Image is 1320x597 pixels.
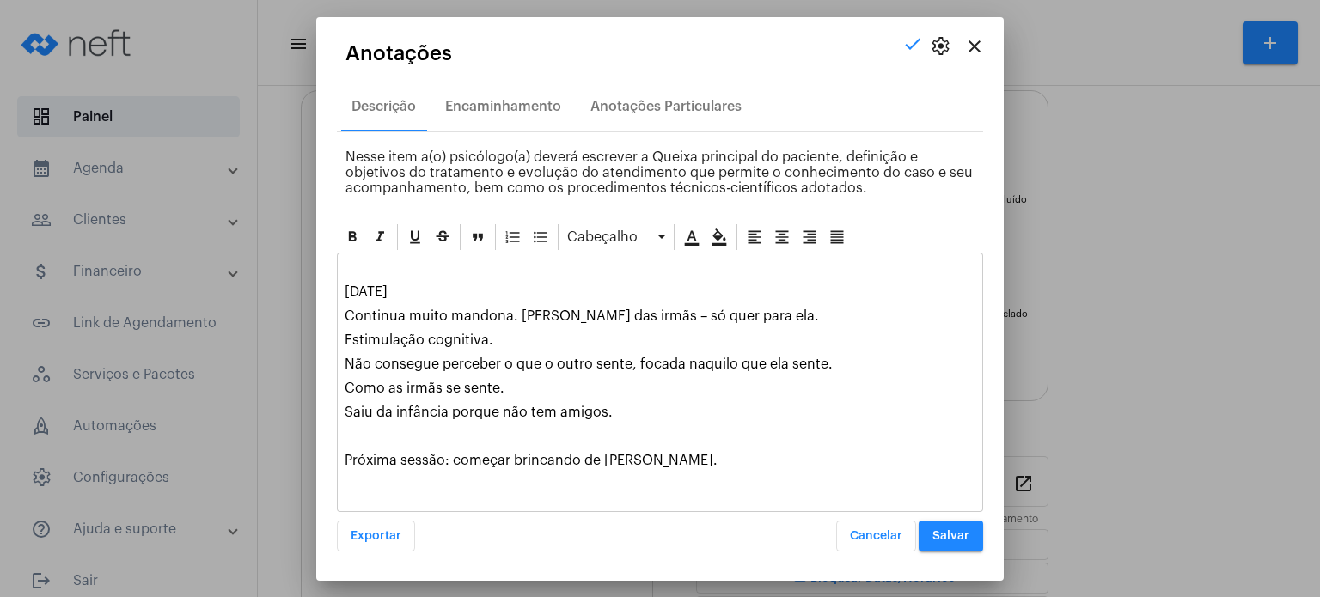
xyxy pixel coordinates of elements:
div: Sublinhado [402,224,428,250]
button: Salvar [919,521,983,551]
p: Não consegue perceber o que o outro sente, focada naquilo que ela sente. [345,356,975,372]
span: Cancelar [850,530,902,542]
button: settings [923,29,957,64]
span: settings [930,36,950,57]
div: Alinhar justificado [824,224,850,250]
div: Cor do texto [679,224,705,250]
div: Alinhar ao centro [769,224,795,250]
div: Cabeçalho [563,224,669,250]
p: Saiu da infância porque não tem amigos. [345,405,975,420]
div: Negrito [339,224,365,250]
div: Cor de fundo [706,224,732,250]
div: Encaminhamento [445,99,561,114]
div: Alinhar à direita [797,224,822,250]
button: Exportar [337,521,415,551]
span: Salvar [932,530,969,542]
div: Anotações Particulares [590,99,742,114]
span: Nesse item a(o) psicólogo(a) deverá escrever a Queixa principal do paciente, definição e objetivo... [345,150,973,195]
div: Ordered List [500,224,526,250]
div: Alinhar à esquerda [742,224,767,250]
p: Continua muito mandona. [PERSON_NAME] das irmãs – só quer para ela. [345,308,975,324]
mat-icon: check [902,34,923,54]
div: Strike [430,224,455,250]
button: Cancelar [836,521,916,551]
span: Exportar [351,530,401,542]
p: [DATE] [345,284,975,300]
div: Itálico [367,224,393,250]
div: Bullet List [528,224,553,250]
div: Descrição [351,99,416,114]
div: Blockquote [465,224,491,250]
p: Como as irmãs se sente. [345,381,975,396]
mat-icon: close [964,36,985,57]
span: Anotações [345,42,452,64]
p: Próxima sessão: começar brincando de [PERSON_NAME]. [345,453,975,468]
p: Estimulação cognitiva. [345,332,975,348]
